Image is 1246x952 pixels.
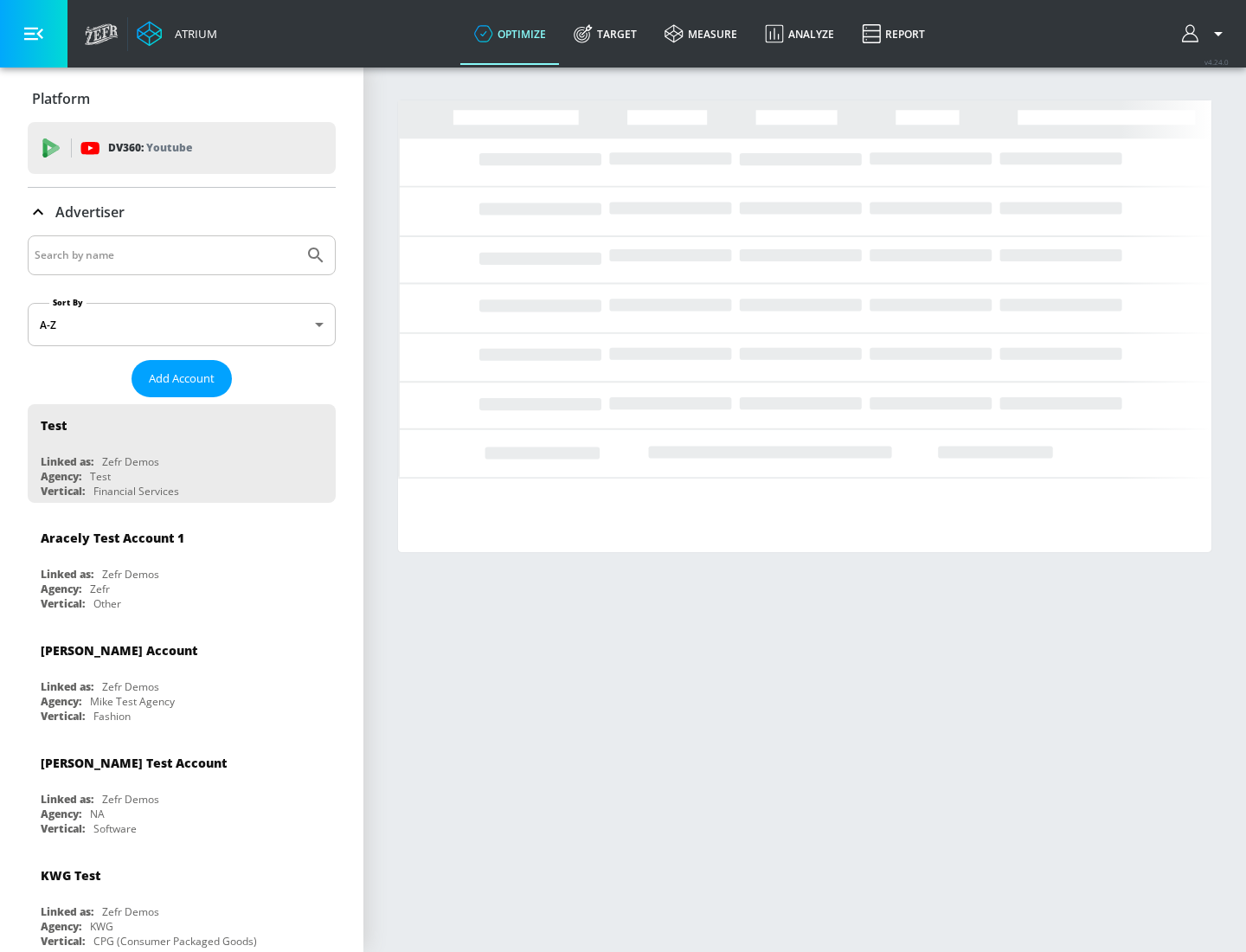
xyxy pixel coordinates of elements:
div: Linked as: [41,454,93,469]
div: KWG [90,919,113,934]
div: A-Z [28,303,336,346]
a: Atrium [137,21,217,47]
div: Mike Test Agency [90,694,175,709]
div: [PERSON_NAME] Account [41,642,197,659]
div: Vertical: [41,596,85,611]
button: Add Account [132,360,232,397]
div: Aracely Test Account 1Linked as:Zefr DemosAgency:ZefrVertical:Other [28,517,336,615]
div: Zefr Demos [102,792,159,807]
div: Agency: [41,694,81,709]
a: Report [848,3,939,65]
div: Agency: [41,582,81,596]
div: Zefr [90,582,110,596]
a: Target [560,3,651,65]
div: NA [90,807,105,821]
div: Platform [28,74,336,123]
p: Advertiser [55,203,125,222]
a: optimize [460,3,560,65]
div: Vertical: [41,484,85,499]
div: Fashion [93,709,131,724]
div: Other [93,596,121,611]
div: [PERSON_NAME] AccountLinked as:Zefr DemosAgency:Mike Test AgencyVertical:Fashion [28,629,336,728]
p: DV360: [108,138,192,158]
div: Agency: [41,807,81,821]
div: DV360: Youtube [28,122,336,174]
div: Agency: [41,469,81,484]
div: TestLinked as:Zefr DemosAgency:TestVertical:Financial Services [28,404,336,503]
div: Zefr Demos [102,904,159,919]
span: v 4.24.0 [1204,57,1229,67]
div: [PERSON_NAME] Test AccountLinked as:Zefr DemosAgency:NAVertical:Software [28,742,336,840]
div: Vertical: [41,934,85,949]
div: Test [90,469,111,484]
div: Financial Services [93,484,179,499]
a: measure [651,3,751,65]
div: Zefr Demos [102,567,159,582]
a: Analyze [751,3,848,65]
div: Zefr Demos [102,454,159,469]
div: [PERSON_NAME] Test Account [41,755,227,771]
div: Software [93,821,137,836]
div: Advertiser [28,188,336,236]
div: Aracely Test Account 1 [41,530,184,546]
div: Agency: [41,919,81,934]
input: Search by name [35,244,297,267]
div: Linked as: [41,904,93,919]
div: Vertical: [41,709,85,724]
span: Add Account [149,369,215,389]
div: Atrium [168,26,217,42]
p: Youtube [146,138,192,157]
div: Vertical: [41,821,85,836]
p: Platform [32,89,90,108]
div: Linked as: [41,567,93,582]
div: Test [41,417,67,434]
div: KWG Test [41,867,100,884]
div: Linked as: [41,679,93,694]
div: Linked as: [41,792,93,807]
label: Sort By [49,297,87,308]
div: Zefr Demos [102,679,159,694]
div: CPG (Consumer Packaged Goods) [93,934,257,949]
